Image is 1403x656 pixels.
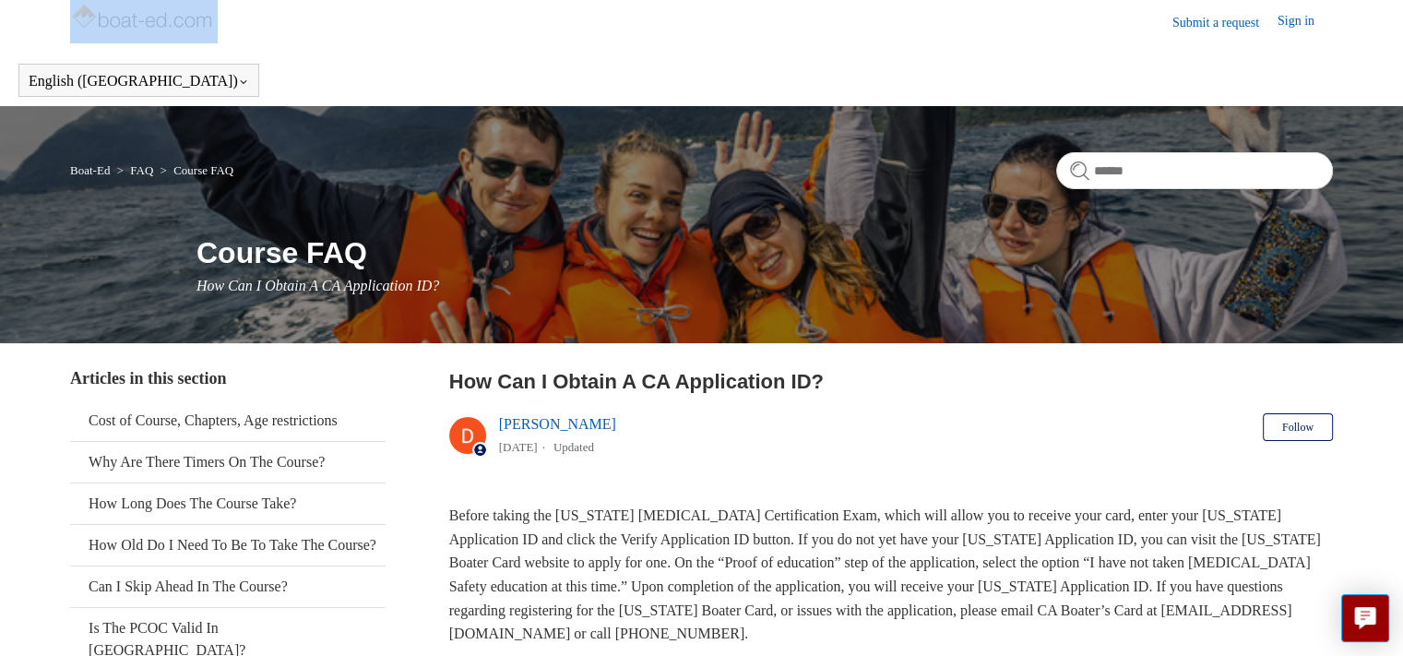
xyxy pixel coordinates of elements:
button: Follow Article [1263,413,1333,441]
a: How Long Does The Course Take? [70,483,386,524]
a: Course FAQ [173,163,233,177]
button: Live chat [1341,594,1389,642]
li: Boat-Ed [70,163,113,177]
a: How Old Do I Need To Be To Take The Course? [70,525,386,566]
a: Submit a request [1172,13,1278,32]
h1: Course FAQ [196,231,1333,275]
li: Course FAQ [157,163,234,177]
a: [PERSON_NAME] [499,416,616,432]
button: English ([GEOGRAPHIC_DATA]) [29,73,249,89]
span: How Can I Obtain A CA Application ID? [196,278,439,293]
time: 03/01/2024, 15:15 [499,440,538,454]
a: FAQ [130,163,153,177]
li: FAQ [113,163,157,177]
a: Boat-Ed [70,163,110,177]
h2: How Can I Obtain A CA Application ID? [449,366,1333,397]
a: Cost of Course, Chapters, Age restrictions [70,400,386,441]
input: Search [1056,152,1333,189]
span: Articles in this section [70,369,226,388]
span: Before taking the [US_STATE] [MEDICAL_DATA] Certification Exam, which will allow you to receive y... [449,507,1321,641]
a: Why Are There Timers On The Course? [70,442,386,483]
a: Sign in [1278,11,1333,33]
li: Updated [553,440,594,454]
a: Can I Skip Ahead In The Course? [70,567,386,607]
